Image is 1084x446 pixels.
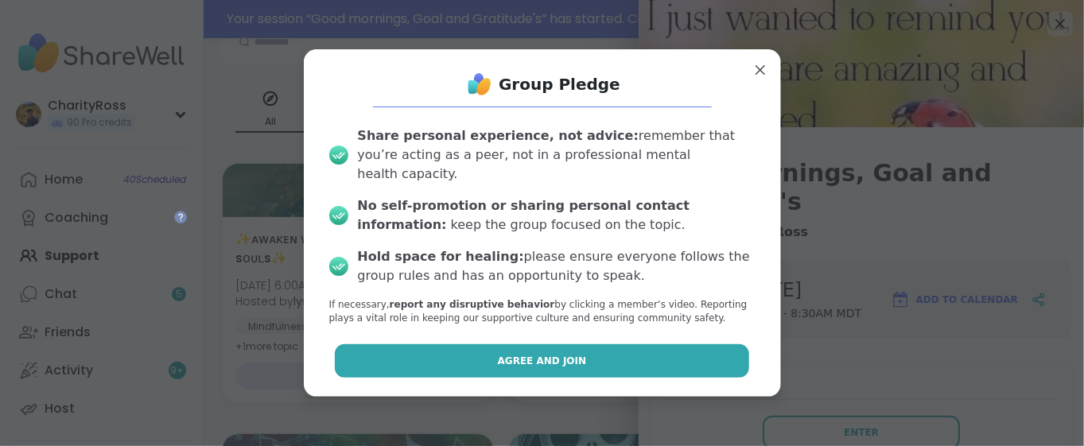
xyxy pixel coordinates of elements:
[358,198,690,232] b: No self-promotion or sharing personal contact information:
[498,354,587,368] span: Agree and Join
[358,249,524,264] b: Hold space for healing:
[329,298,756,325] p: If necessary, by clicking a member‘s video. Reporting plays a vital role in keeping our supportiv...
[358,126,756,184] div: remember that you’re acting as a peer, not in a professional mental health capacity.
[499,73,620,95] h1: Group Pledge
[174,211,187,223] iframe: Spotlight
[358,196,756,235] div: keep the group focused on the topic.
[464,68,495,100] img: ShareWell Logo
[358,247,756,285] div: please ensure everyone follows the group rules and has an opportunity to speak.
[335,344,749,378] button: Agree and Join
[390,299,555,310] b: report any disruptive behavior
[358,128,639,143] b: Share personal experience, not advice:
